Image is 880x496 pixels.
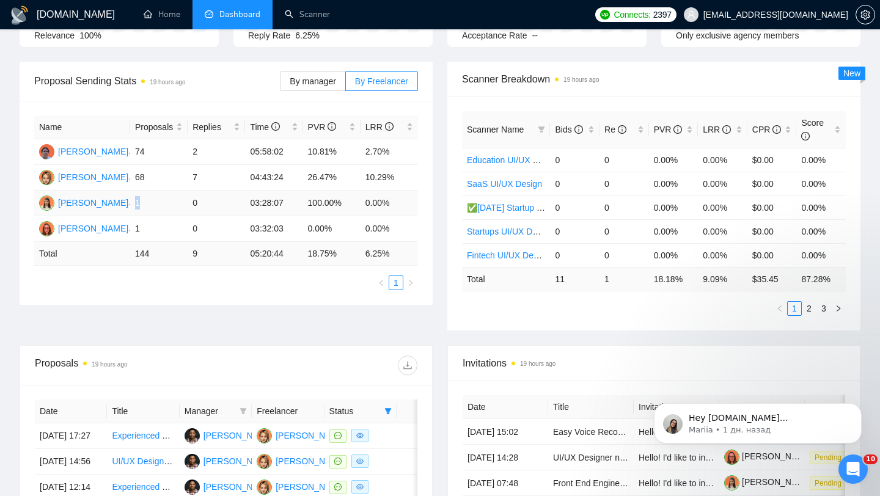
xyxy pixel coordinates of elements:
[796,267,846,291] td: 87.28 %
[79,31,101,40] span: 100%
[747,172,797,195] td: $0.00
[150,79,185,86] time: 19 hours ago
[398,356,417,375] button: download
[747,148,797,172] td: $0.00
[185,428,200,443] img: TA
[548,470,634,496] td: Front End Engineer Needed for Exciting Project
[574,125,583,134] span: info-circle
[550,195,599,219] td: 0
[53,47,211,58] p: Message from Mariia, sent 1 дн. назад
[295,31,320,40] span: 6.25%
[39,146,128,156] a: N[PERSON_NAME]
[39,195,54,211] img: O
[634,395,719,419] th: Invitation Letter
[535,120,548,139] span: filter
[237,402,249,420] span: filter
[361,191,418,216] td: 0.00%
[649,219,698,243] td: 0.00%
[245,242,302,266] td: 05:20:44
[356,432,364,439] span: eye
[135,120,174,134] span: Proposals
[39,144,54,159] img: N
[835,305,842,312] span: right
[382,402,394,420] span: filter
[34,73,280,89] span: Proposal Sending Stats
[747,267,797,291] td: $ 35.45
[649,267,698,291] td: 18.18 %
[188,242,245,266] td: 9
[252,399,324,423] th: Freelancer
[772,301,787,316] li: Previous Page
[463,395,548,419] th: Date
[257,480,272,495] img: MM
[788,302,801,315] a: 1
[276,480,346,494] div: [PERSON_NAME]
[550,172,599,195] td: 0
[10,5,29,25] img: logo
[462,31,527,40] span: Acceptance Rate
[130,191,188,216] td: 1
[838,454,868,484] iframe: Intercom live chat
[698,219,747,243] td: 0.00%
[653,8,672,21] span: 2397
[58,222,128,235] div: [PERSON_NAME]
[107,423,179,449] td: Experienced Figma Designer Needed for Website Mockup
[58,196,128,210] div: [PERSON_NAME]
[467,179,542,189] a: SaaS UI/UX Design
[361,242,418,266] td: 6.25 %
[365,122,394,132] span: LRR
[361,139,418,165] td: 2.70%
[245,139,302,165] td: 05:58:02
[245,165,302,191] td: 04:43:24
[599,172,649,195] td: 0
[39,221,54,236] img: A
[864,454,878,464] span: 10
[649,172,698,195] td: 0.00%
[698,243,747,267] td: 0.00%
[462,267,550,291] td: Total
[600,10,610,20] img: upwork-logo.png
[334,458,342,465] span: message
[687,10,695,19] span: user
[550,267,599,291] td: 11
[58,170,128,184] div: [PERSON_NAME]
[817,302,831,315] a: 3
[130,139,188,165] td: 74
[35,423,107,449] td: [DATE] 17:27
[257,454,272,469] img: MM
[796,148,846,172] td: 0.00%
[204,429,274,442] div: [PERSON_NAME]
[276,429,346,442] div: [PERSON_NAME]
[802,301,816,316] li: 2
[303,216,361,242] td: 0.00%
[636,377,880,463] iframe: Intercom notifications сообщение
[463,356,845,371] span: Invitations
[407,279,414,286] span: right
[248,31,290,40] span: Reply Rate
[843,68,860,78] span: New
[724,477,812,487] a: [PERSON_NAME]
[796,172,846,195] td: 0.00%
[698,148,747,172] td: 0.00%
[303,191,361,216] td: 100.00%
[35,449,107,475] td: [DATE] 14:56
[676,31,799,40] span: Only exclusive agency members
[303,139,361,165] td: 10.81%
[389,276,403,290] a: 1
[112,431,332,440] a: Experienced Figma Designer Needed for Website Mockup
[618,125,626,134] span: info-circle
[403,275,418,290] button: right
[250,122,279,132] span: Time
[563,76,599,83] time: 19 hours ago
[614,8,650,21] span: Connects:
[39,223,128,233] a: A[PERSON_NAME]
[548,445,634,470] td: UI/UX Designer needed for Microsite Build with Webflow
[356,483,364,491] span: eye
[188,216,245,242] td: 0
[724,475,739,491] img: c1uNj9yASvKgXK4m2vvefBjJDatZO9HXFkc4SmXnQeb3wYiPu_jtbm1UNRoPnitr3D
[185,454,200,469] img: TA
[130,115,188,139] th: Proposals
[188,115,245,139] th: Replies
